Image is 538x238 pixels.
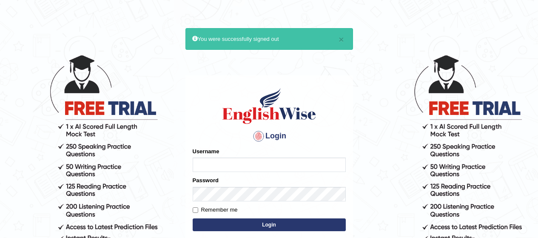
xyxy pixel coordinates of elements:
[193,176,219,184] label: Password
[339,35,344,44] button: ×
[221,87,318,125] img: Logo of English Wise sign in for intelligent practice with AI
[185,28,353,50] div: You were successfully signed out
[193,147,219,155] label: Username
[193,218,346,231] button: Login
[193,206,238,214] label: Remember me
[193,129,346,143] h4: Login
[193,207,198,213] input: Remember me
